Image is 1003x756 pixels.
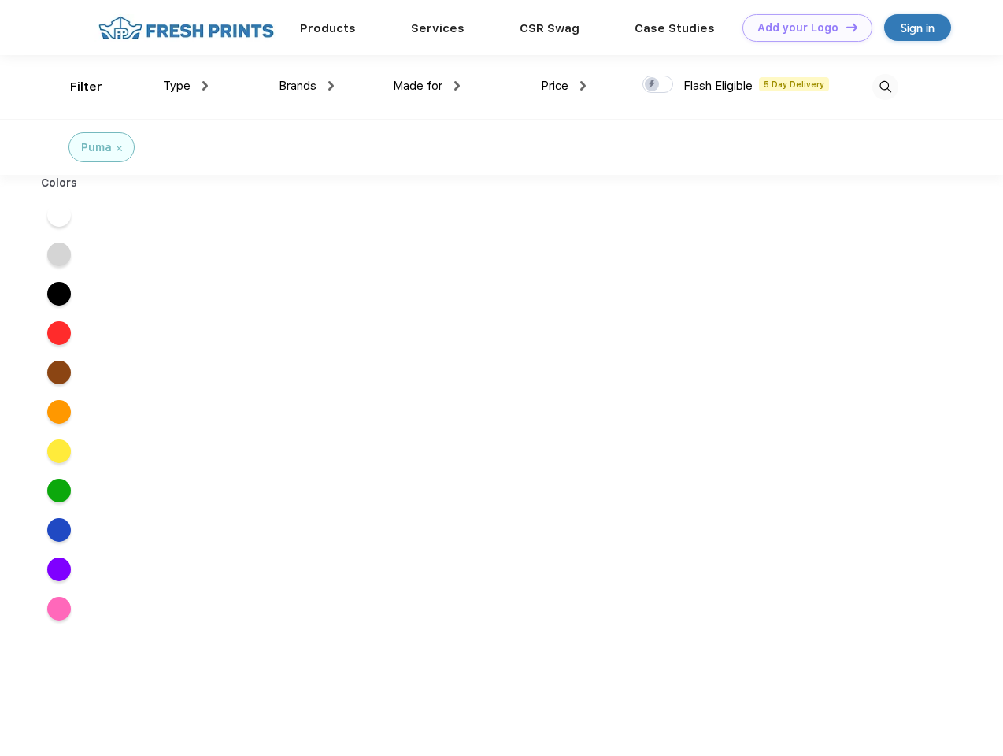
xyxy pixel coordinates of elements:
[884,14,951,41] a: Sign in
[846,23,857,31] img: DT
[411,21,464,35] a: Services
[328,81,334,91] img: dropdown.png
[29,175,90,191] div: Colors
[117,146,122,151] img: filter_cancel.svg
[541,79,568,93] span: Price
[163,79,191,93] span: Type
[393,79,442,93] span: Made for
[81,139,112,156] div: Puma
[70,78,102,96] div: Filter
[279,79,316,93] span: Brands
[872,74,898,100] img: desktop_search.svg
[300,21,356,35] a: Products
[759,77,829,91] span: 5 Day Delivery
[757,21,838,35] div: Add your Logo
[683,79,753,93] span: Flash Eligible
[580,81,586,91] img: dropdown.png
[202,81,208,91] img: dropdown.png
[901,19,935,37] div: Sign in
[94,14,279,42] img: fo%20logo%202.webp
[454,81,460,91] img: dropdown.png
[520,21,579,35] a: CSR Swag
